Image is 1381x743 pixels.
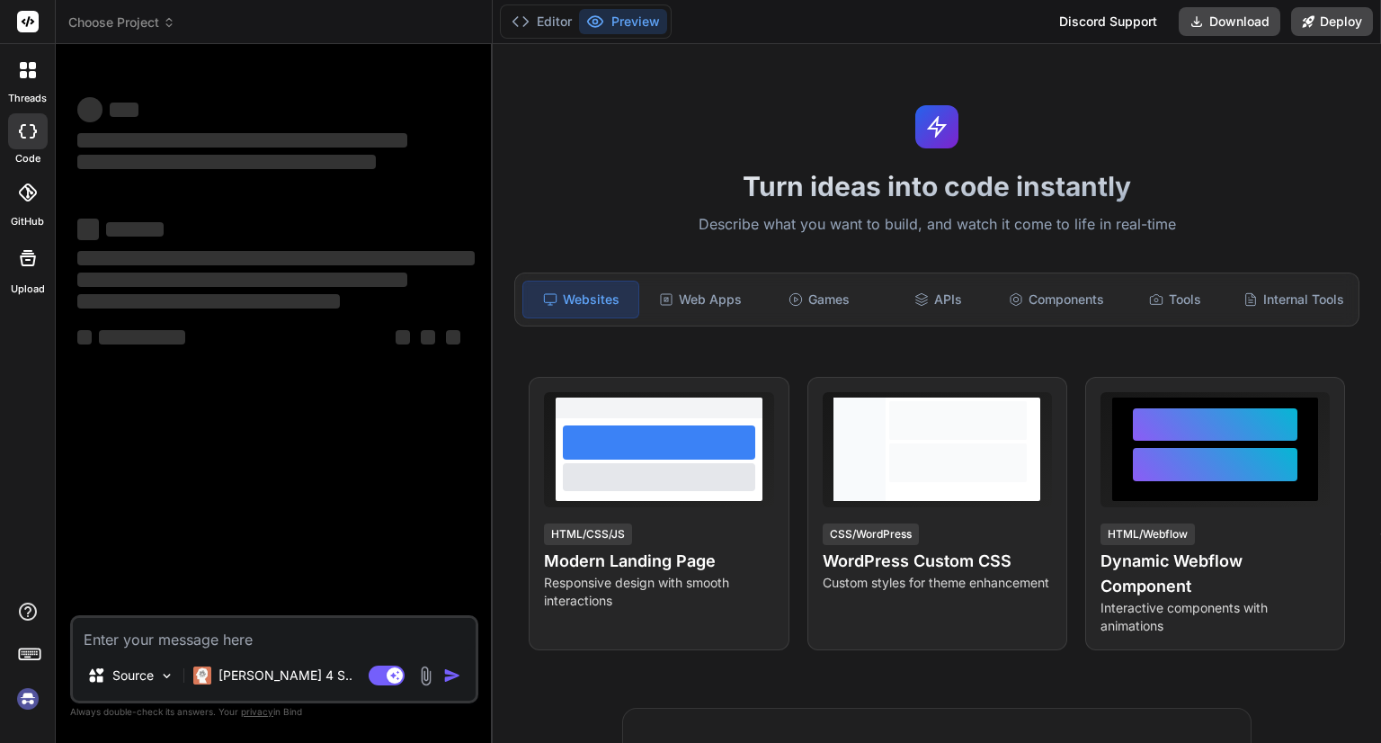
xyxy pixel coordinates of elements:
h4: WordPress Custom CSS [823,549,1052,574]
div: HTML/Webflow [1100,524,1195,545]
span: ‌ [77,330,92,345]
span: ‌ [77,155,376,169]
p: Source [112,667,154,685]
button: Download [1179,7,1280,36]
div: Components [999,281,1114,318]
span: ‌ [99,330,185,345]
span: ‌ [446,330,460,345]
span: ‌ [77,97,102,122]
label: Upload [11,282,45,297]
span: ‌ [77,219,99,240]
h4: Dynamic Webflow Component [1100,549,1330,599]
span: ‌ [77,251,475,265]
p: Interactive components with animations [1100,599,1330,635]
div: HTML/CSS/JS [544,524,632,545]
div: Websites [522,281,639,318]
button: Deploy [1291,7,1373,36]
span: Choose Project [68,13,175,31]
div: Discord Support [1048,7,1168,36]
img: icon [443,667,461,685]
p: Describe what you want to build, and watch it come to life in real-time [503,213,1370,237]
div: Web Apps [643,281,758,318]
p: Always double-check its answers. Your in Bind [70,703,478,721]
div: APIs [880,281,995,318]
span: ‌ [77,273,407,287]
span: ‌ [421,330,435,345]
label: code [15,151,40,166]
button: Preview [579,9,667,34]
img: Pick Models [159,668,174,684]
button: Editor [504,9,579,34]
span: ‌ [77,294,340,309]
p: [PERSON_NAME] 4 S.. [218,667,352,685]
div: Games [762,281,877,318]
div: Tools [1118,281,1233,318]
h4: Modern Landing Page [544,549,773,574]
label: threads [8,91,47,106]
p: Custom styles for theme enhancement [823,574,1052,592]
img: signin [13,684,43,714]
label: GitHub [11,214,44,229]
img: Claude 4 Sonnet [193,667,211,685]
img: attachment [415,666,436,686]
span: ‌ [110,103,138,117]
div: Internal Tools [1236,281,1351,318]
span: ‌ [396,330,410,345]
span: privacy [241,706,273,717]
p: Responsive design with smooth interactions [544,574,773,610]
span: ‌ [77,133,407,148]
span: ‌ [106,222,164,237]
div: CSS/WordPress [823,524,919,545]
h1: Turn ideas into code instantly [503,170,1370,202]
